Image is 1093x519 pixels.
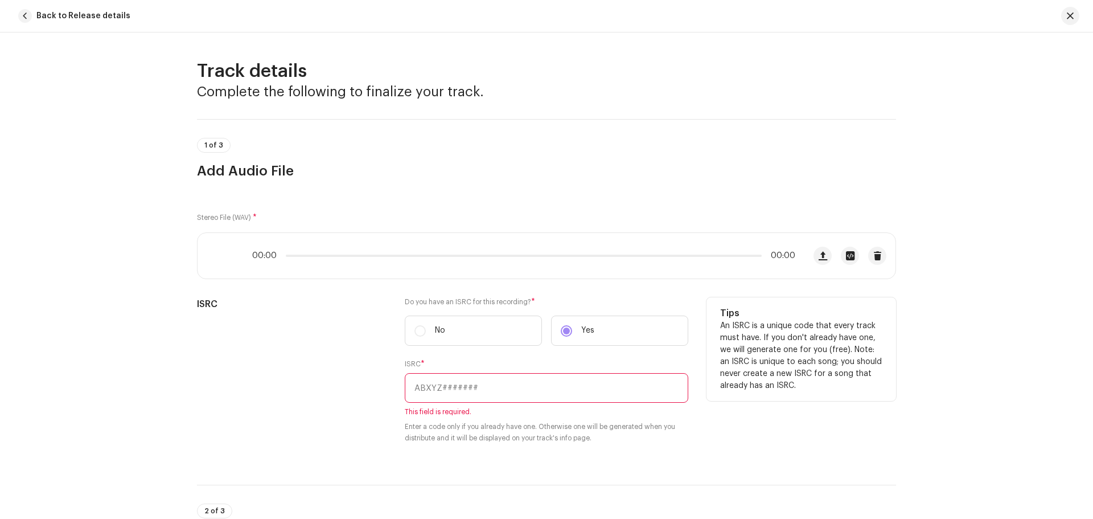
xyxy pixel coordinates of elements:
[197,83,896,101] h3: Complete the following to finalize your track.
[197,214,251,221] small: Stereo File (WAV)
[766,251,795,260] span: 00:00
[405,407,688,416] span: This field is required.
[405,297,688,307] label: Do you have an ISRC for this recording?
[405,421,688,444] small: Enter a code only if you already have one. Otherwise one will be generated when you distribute an...
[405,373,688,403] input: ABXYZ#######
[252,251,281,260] span: 00:00
[204,508,225,514] span: 2 of 3
[197,162,896,180] h3: Add Audio File
[720,320,882,392] p: An ISRC is a unique code that every track must have. If you don't already have one, we will gener...
[204,142,223,149] span: 1 of 3
[435,325,445,337] p: No
[197,60,896,83] h2: Track details
[720,307,882,320] h5: Tips
[581,325,594,337] p: Yes
[405,359,425,369] label: ISRC
[197,297,387,311] h5: ISRC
